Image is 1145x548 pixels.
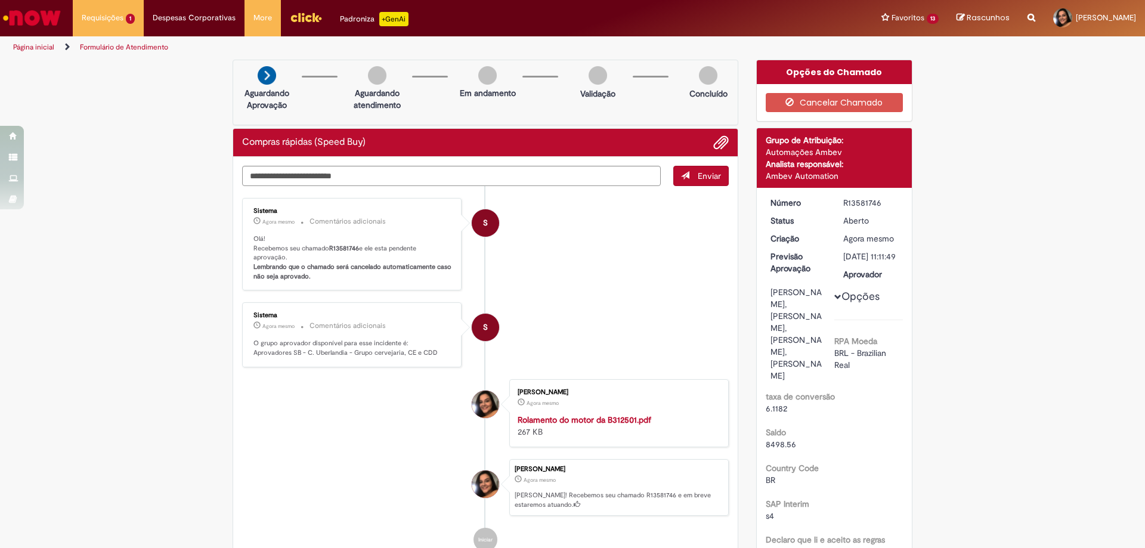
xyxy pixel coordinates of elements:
dt: Criação [762,233,835,244]
span: Agora mesmo [262,323,295,330]
dt: Status [762,215,835,227]
span: 8498.56 [766,439,796,450]
div: Opções do Chamado [757,60,912,84]
div: System [472,314,499,341]
div: [DATE] 11:11:49 [843,250,899,262]
button: Enviar [673,166,729,186]
div: Ambev Automation [766,170,903,182]
ul: Trilhas de página [9,36,754,58]
div: System [472,209,499,237]
b: Saldo [766,427,786,438]
img: click_logo_yellow_360x200.png [290,8,322,26]
a: Rolamento do motor da B312501.pdf [518,414,651,425]
div: Automações Ambev [766,146,903,158]
b: taxa de conversão [766,391,835,402]
p: Em andamento [460,87,516,99]
p: Aguardando Aprovação [238,87,296,111]
img: arrow-next.png [258,66,276,85]
a: Rascunhos [957,13,1010,24]
span: Agora mesmo [527,400,559,407]
span: Favoritos [892,12,924,24]
span: 6.1182 [766,403,787,414]
div: R13581746 [843,197,899,209]
dt: Número [762,197,835,209]
b: SAP Interim [766,499,809,509]
span: BR [766,475,775,485]
div: Ariane Piccolo Gussi [472,391,499,418]
small: Comentários adicionais [310,321,386,331]
span: 13 [927,14,939,24]
div: [PERSON_NAME] [515,466,722,473]
div: [PERSON_NAME] [518,389,716,396]
dt: Previsão Aprovação [762,250,835,274]
p: +GenAi [379,12,409,26]
div: Sistema [253,208,452,215]
span: Rascunhos [967,12,1010,23]
a: Formulário de Atendimento [80,42,168,52]
span: Agora mesmo [524,476,556,484]
span: Agora mesmo [262,218,295,225]
span: s4 [766,510,774,521]
p: Olá! Recebemos seu chamado e ele esta pendente aprovação. [253,234,452,281]
div: Aberto [843,215,899,227]
img: img-circle-grey.png [589,66,607,85]
span: Requisições [82,12,123,24]
span: S [483,313,488,342]
span: Enviar [698,171,721,181]
div: Grupo de Atribuição: [766,134,903,146]
p: O grupo aprovador disponível para esse incidente é: Aprovadores SB - C. Uberlandia - Grupo cervej... [253,339,452,357]
button: Adicionar anexos [713,135,729,150]
img: img-circle-grey.png [699,66,717,85]
img: ServiceNow [1,6,63,30]
a: Página inicial [13,42,54,52]
span: 1 [126,14,135,24]
div: 30/09/2025 14:11:49 [843,233,899,244]
time: 30/09/2025 14:11:56 [262,323,295,330]
span: Despesas Corporativas [153,12,236,24]
b: Country Code [766,463,819,473]
div: Analista responsável: [766,158,903,170]
span: [PERSON_NAME] [1076,13,1136,23]
span: BRL - Brazilian Real [834,348,889,370]
textarea: Digite sua mensagem aqui... [242,166,661,186]
button: Cancelar Chamado [766,93,903,112]
img: img-circle-grey.png [478,66,497,85]
b: RPA Moeda [834,336,877,346]
p: Concluído [689,88,728,100]
time: 30/09/2025 14:11:49 [843,233,894,244]
small: Comentários adicionais [310,216,386,227]
div: 267 KB [518,414,716,438]
img: img-circle-grey.png [368,66,386,85]
div: Ariane Piccolo Gussi [472,470,499,498]
div: [PERSON_NAME], [PERSON_NAME], [PERSON_NAME], [PERSON_NAME] [770,286,826,382]
span: More [253,12,272,24]
p: Aguardando atendimento [348,87,406,111]
div: Sistema [253,312,452,319]
span: Agora mesmo [843,233,894,244]
p: Validação [580,88,615,100]
time: 30/09/2025 14:11:49 [524,476,556,484]
time: 30/09/2025 14:12:01 [262,218,295,225]
dt: Aprovador [834,268,908,280]
p: [PERSON_NAME]! Recebemos seu chamado R13581746 e em breve estaremos atuando. [515,491,722,509]
li: Ariane Piccolo Gussi [242,459,729,516]
b: Lembrando que o chamado será cancelado automaticamente caso não seja aprovado. [253,262,453,281]
div: Padroniza [340,12,409,26]
b: R13581746 [329,244,359,253]
time: 30/09/2025 14:11:46 [527,400,559,407]
h2: Compras rápidas (Speed Buy) Histórico de tíquete [242,137,366,148]
span: S [483,209,488,237]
